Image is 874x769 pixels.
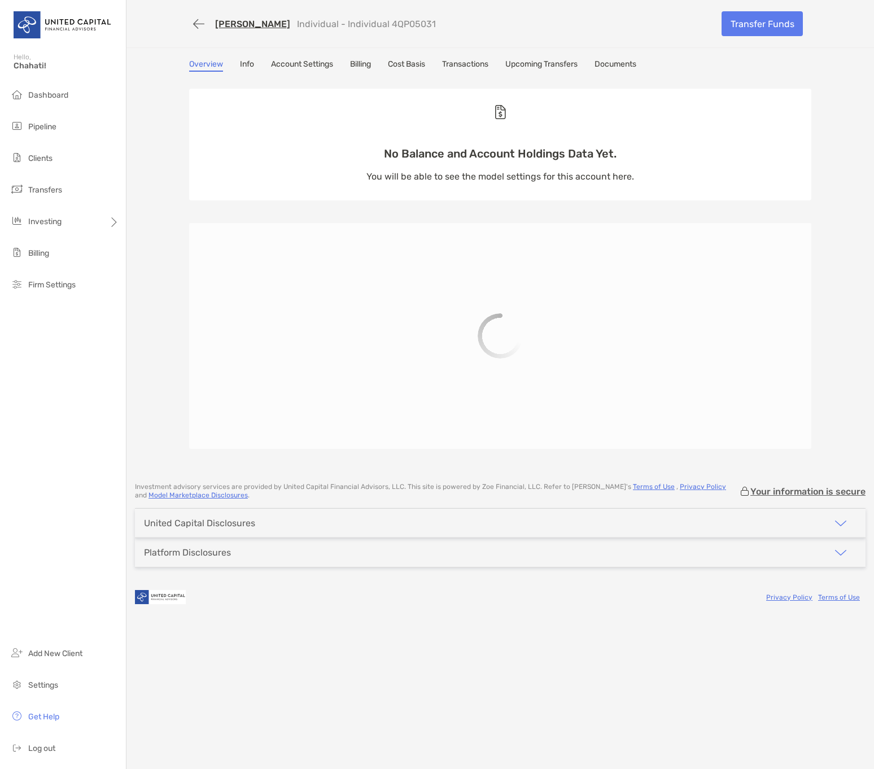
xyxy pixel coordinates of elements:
img: logout icon [10,741,24,754]
span: Billing [28,248,49,258]
span: Get Help [28,712,59,722]
span: Log out [28,744,55,753]
p: Individual - Individual 4QP05031 [297,19,436,29]
img: pipeline icon [10,119,24,133]
a: Billing [350,59,371,72]
img: dashboard icon [10,88,24,101]
span: Add New Client [28,649,82,658]
a: Transfer Funds [722,11,803,36]
img: icon arrow [834,546,847,560]
span: Firm Settings [28,280,76,290]
a: [PERSON_NAME] [215,19,290,29]
img: settings icon [10,678,24,691]
img: investing icon [10,214,24,228]
span: Dashboard [28,90,68,100]
a: Privacy Policy [680,483,726,491]
a: Account Settings [271,59,333,72]
img: United Capital Logo [14,5,112,45]
img: transfers icon [10,182,24,196]
span: Clients [28,154,53,163]
a: Overview [189,59,223,72]
img: clients icon [10,151,24,164]
img: billing icon [10,246,24,259]
img: company logo [135,584,186,610]
a: Privacy Policy [766,593,812,601]
span: Investing [28,217,62,226]
p: You will be able to see the model settings for this account here. [366,169,634,183]
p: Your information is secure [750,486,866,497]
span: Chahati! [14,61,119,71]
span: Pipeline [28,122,56,132]
a: Cost Basis [388,59,425,72]
p: No Balance and Account Holdings Data Yet. [366,147,634,161]
span: Settings [28,680,58,690]
a: Upcoming Transfers [505,59,578,72]
a: Terms of Use [633,483,675,491]
a: Documents [595,59,636,72]
div: Platform Disclosures [144,547,231,558]
span: Transfers [28,185,62,195]
div: United Capital Disclosures [144,518,255,528]
p: Investment advisory services are provided by United Capital Financial Advisors, LLC . This site i... [135,483,739,500]
a: Terms of Use [818,593,860,601]
img: firm-settings icon [10,277,24,291]
a: Transactions [442,59,488,72]
img: get-help icon [10,709,24,723]
a: Model Marketplace Disclosures [148,491,248,499]
a: Info [240,59,254,72]
img: add_new_client icon [10,646,24,659]
img: icon arrow [834,517,847,530]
